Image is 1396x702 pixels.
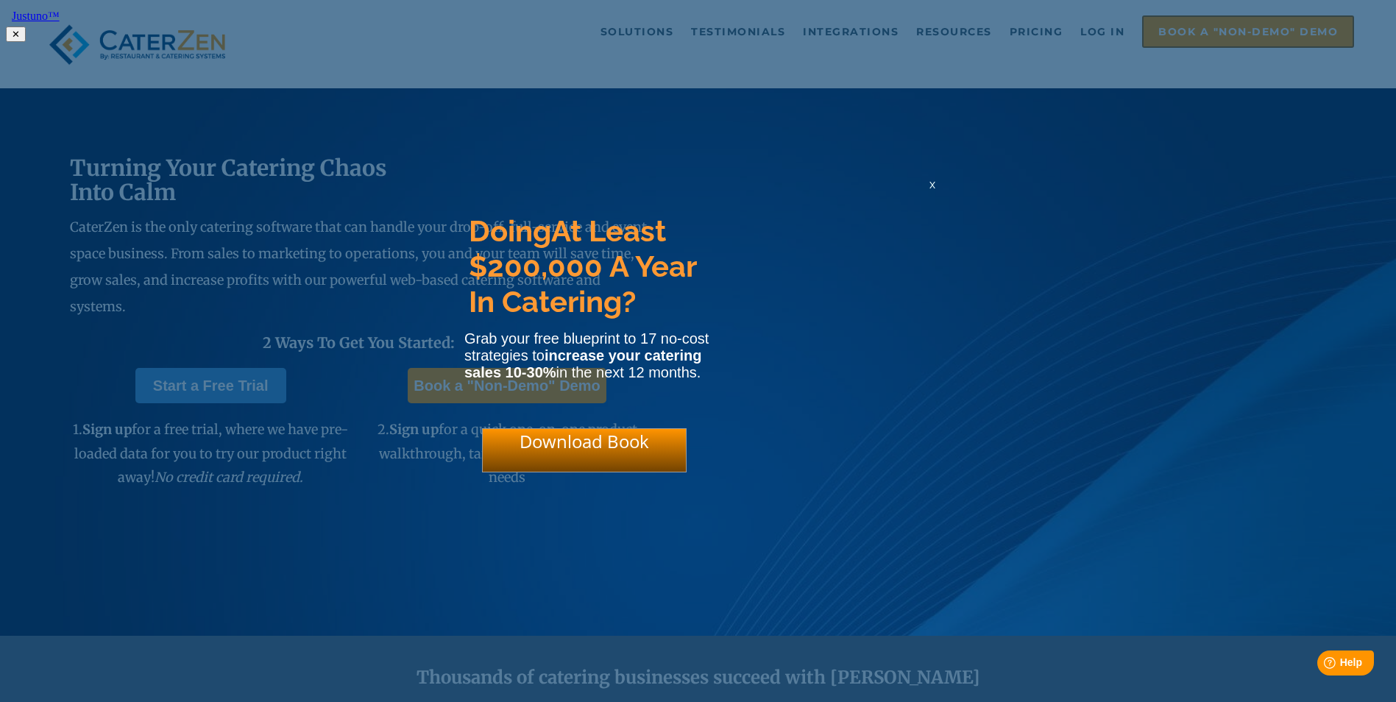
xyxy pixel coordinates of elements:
[464,347,701,380] strong: increase your catering sales 10-30%
[1265,645,1380,686] iframe: Help widget launcher
[6,26,26,42] button: ✕
[469,213,551,248] span: Doing
[482,428,687,472] div: Download Book
[520,429,649,453] span: Download Book
[469,213,696,319] span: At Least $200,000 A Year In Catering?
[464,330,709,380] span: Grab your free blueprint to 17 no-cost strategies to in the next 12 months.
[929,177,935,191] span: x
[921,177,944,207] div: x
